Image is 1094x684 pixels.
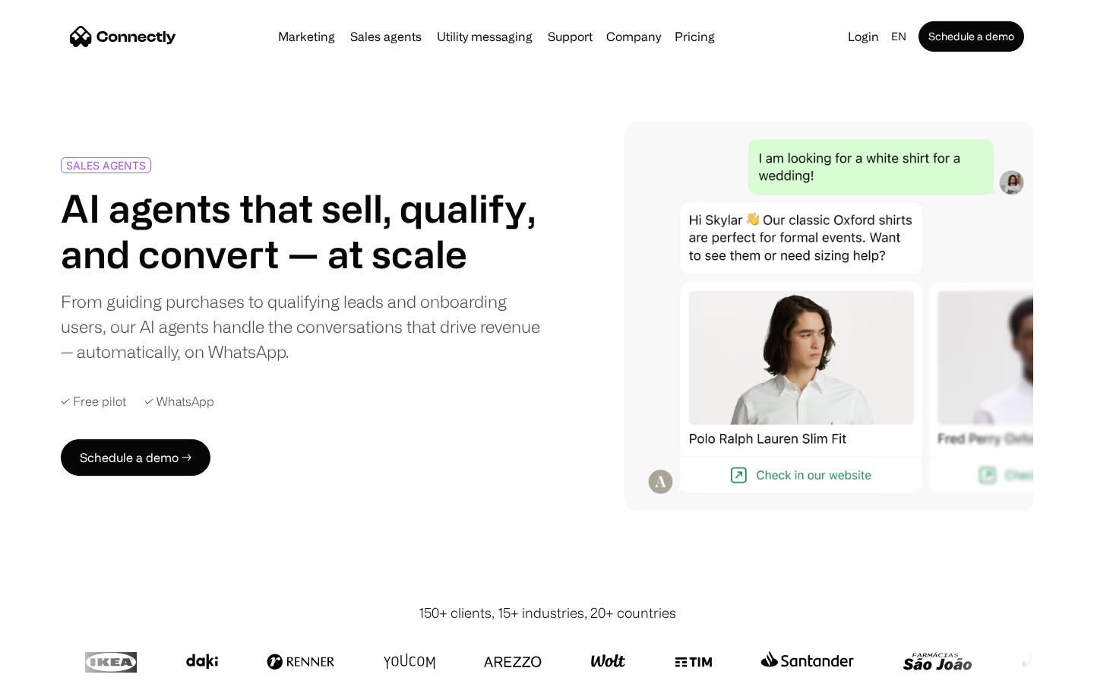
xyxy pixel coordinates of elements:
[61,289,541,364] div: From guiding purchases to qualifying leads and onboarding users, our AI agents handle the convers...
[919,21,1024,52] a: Schedule a demo
[842,26,885,47] a: Login
[606,26,661,47] div: Company
[61,185,541,277] h1: AI agents that sell, qualify, and convert — at scale
[272,30,341,43] a: Marketing
[419,603,676,623] div: 150+ clients, 15+ industries, 20+ countries
[61,394,126,409] div: ✓ Free pilot
[542,30,599,43] a: Support
[61,439,210,476] a: Schedule a demo →
[66,160,146,171] div: SALES AGENTS
[30,657,91,679] ul: Language list
[344,30,428,43] a: Sales agents
[15,656,91,679] aside: Language selected: English
[144,394,214,409] div: ✓ WhatsApp
[891,26,906,47] div: en
[669,30,721,43] a: Pricing
[431,30,539,43] a: Utility messaging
